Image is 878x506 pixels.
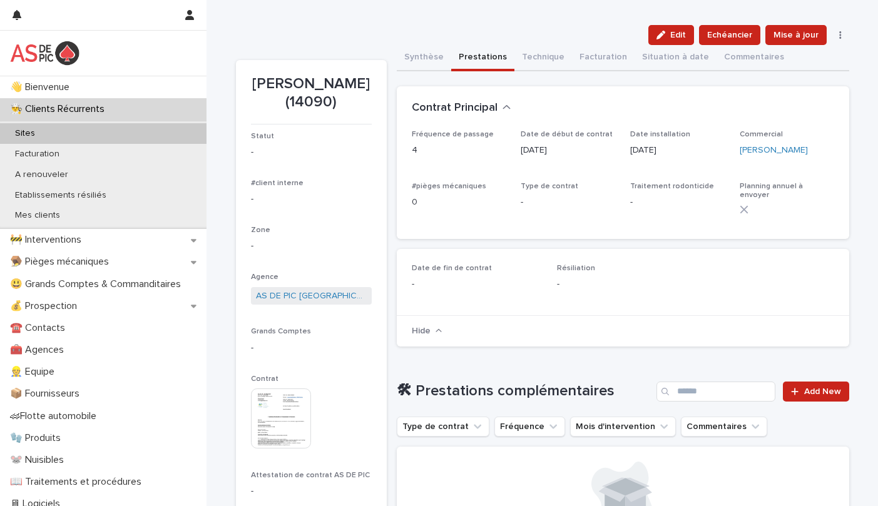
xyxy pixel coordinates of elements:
[514,45,572,71] button: Technique
[5,81,79,93] p: 👋 Bienvenue
[412,131,494,138] span: Fréquence de passage
[521,183,578,190] span: Type de contrat
[256,290,367,303] a: AS DE PIC [GEOGRAPHIC_DATA]
[699,25,760,45] button: Echéancier
[412,196,506,209] p: 0
[412,278,543,291] p: -
[251,180,304,187] span: #client interne
[630,183,714,190] span: Traitement rodonticide
[5,234,91,246] p: 🚧 Interventions
[397,382,652,400] h1: 🛠 Prestations complémentaires
[397,417,489,437] button: Type de contrat
[521,196,615,209] p: -
[740,144,808,157] a: [PERSON_NAME]
[773,29,819,41] span: Mise à jour
[557,265,595,272] span: Résiliation
[251,273,278,281] span: Agence
[5,454,74,466] p: 🐭 Nuisibles
[5,476,151,488] p: 📖 Traitements et procédures
[717,45,792,71] button: Commentaires
[765,25,827,45] button: Mise à jour
[630,131,690,138] span: Date installation
[5,103,115,115] p: 👨‍🍳 Clients Récurrents
[251,193,372,206] p: -
[5,410,106,422] p: 🏎Flotte automobile
[681,417,767,437] button: Commentaires
[5,128,45,139] p: Sites
[648,25,694,45] button: Edit
[251,226,270,234] span: Zone
[572,45,635,71] button: Facturation
[557,278,688,291] p: -
[5,210,70,221] p: Mes clients
[412,144,506,157] p: 4
[5,344,74,356] p: 🧰 Agences
[521,144,615,157] p: [DATE]
[251,146,372,159] p: -
[412,183,486,190] span: #pièges mécaniques
[412,326,442,336] button: Hide
[251,75,372,111] p: [PERSON_NAME] (14090)
[521,131,613,138] span: Date de début de contrat
[251,375,278,383] span: Contrat
[570,417,676,437] button: Mois d'intervention
[251,328,311,335] span: Grands Comptes
[635,45,717,71] button: Situation à date
[251,342,372,355] p: -
[5,388,89,400] p: 📦 Fournisseurs
[251,472,370,479] span: Attestation de contrat AS DE PIC
[670,31,686,39] span: Edit
[5,278,191,290] p: 😃 Grands Comptes & Commanditaires
[251,133,274,140] span: Statut
[656,382,775,402] input: Search
[5,190,116,201] p: Etablissements résiliés
[804,387,841,396] span: Add New
[783,382,849,402] a: Add New
[5,256,119,268] p: 🪤 Pièges mécaniques
[451,45,514,71] button: Prestations
[412,101,511,115] button: Contrat Principal
[630,196,725,209] p: -
[10,41,79,66] img: yKcqic14S0S6KrLdrqO6
[5,322,75,334] p: ☎️ Contacts
[707,29,752,41] span: Echéancier
[5,149,69,159] p: Facturation
[630,144,725,157] p: [DATE]
[251,485,372,498] p: -
[5,170,78,180] p: A renouveler
[412,101,498,115] h2: Contrat Principal
[494,417,565,437] button: Fréquence
[5,432,71,444] p: 🧤 Produits
[412,265,492,272] span: Date de fin de contrat
[251,240,372,253] p: -
[5,300,87,312] p: 💰 Prospection
[5,366,64,378] p: 👷 Equipe
[740,131,783,138] span: Commercial
[740,183,803,199] span: Planning annuel à envoyer
[397,45,451,71] button: Synthèse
